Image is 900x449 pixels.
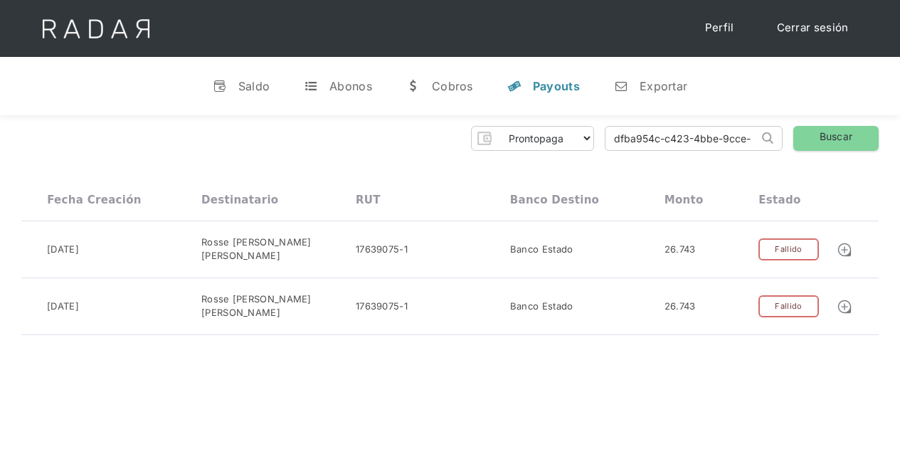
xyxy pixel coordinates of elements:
[691,14,748,42] a: Perfil
[837,299,852,315] img: Detalle
[510,243,573,257] div: Banco Estado
[614,79,628,93] div: n
[356,194,381,206] div: RUT
[238,79,270,93] div: Saldo
[837,242,852,258] img: Detalle
[758,295,818,317] div: Fallido
[605,127,758,150] input: Busca por ID
[329,79,372,93] div: Abonos
[510,194,599,206] div: Banco destino
[432,79,473,93] div: Cobros
[665,194,704,206] div: Monto
[356,243,408,257] div: 17639075-1
[201,236,356,263] div: Rosse [PERSON_NAME] [PERSON_NAME]
[47,243,79,257] div: [DATE]
[507,79,522,93] div: y
[758,238,818,260] div: Fallido
[758,194,800,206] div: Estado
[47,194,142,206] div: Fecha creación
[356,300,408,314] div: 17639075-1
[213,79,227,93] div: v
[406,79,420,93] div: w
[640,79,687,93] div: Exportar
[47,300,79,314] div: [DATE]
[201,292,356,320] div: Rosse [PERSON_NAME] [PERSON_NAME]
[533,79,580,93] div: Payouts
[793,126,879,151] a: Buscar
[763,14,863,42] a: Cerrar sesión
[665,243,696,257] div: 26.743
[304,79,318,93] div: t
[665,300,696,314] div: 26.743
[201,194,278,206] div: Destinatario
[471,126,594,151] form: Form
[510,300,573,314] div: Banco Estado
